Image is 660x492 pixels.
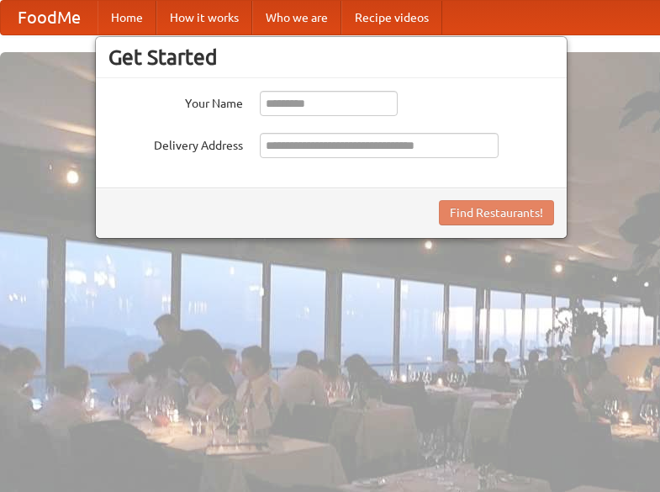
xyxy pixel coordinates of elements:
[108,133,243,154] label: Delivery Address
[341,1,442,34] a: Recipe videos
[439,200,554,225] button: Find Restaurants!
[252,1,341,34] a: Who we are
[156,1,252,34] a: How it works
[108,91,243,112] label: Your Name
[108,45,554,70] h3: Get Started
[98,1,156,34] a: Home
[1,1,98,34] a: FoodMe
